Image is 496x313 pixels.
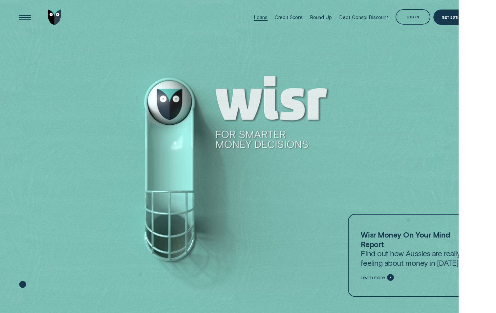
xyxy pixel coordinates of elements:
[275,14,303,20] div: Credit Score
[348,214,477,297] a: Wisr Money On Your Mind ReportFind out how Aussies are really feeling about money in [DATE].Learn...
[254,14,267,20] div: Loans
[396,9,430,25] button: Log in
[433,10,477,25] a: Get Estimate
[310,14,332,20] div: Round Up
[361,230,450,249] strong: Wisr Money On Your Mind Report
[339,14,388,20] div: Debt Consol Discount
[361,230,464,268] p: Find out how Aussies are really feeling about money in [DATE].
[17,10,33,25] button: Open Menu
[361,275,385,281] span: Learn more
[48,10,61,25] img: Wisr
